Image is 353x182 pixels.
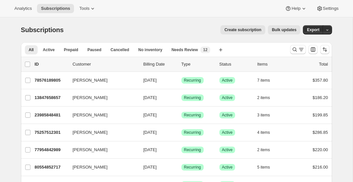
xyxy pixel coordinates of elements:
[203,47,207,52] span: 12
[291,6,300,11] span: Help
[181,61,214,68] div: Type
[303,25,323,34] button: Export
[307,27,319,32] span: Export
[272,27,296,32] span: Bulk updates
[313,78,328,83] span: $357.80
[257,78,270,83] span: 7 items
[257,165,270,170] span: 5 items
[257,163,277,172] button: 5 items
[281,4,311,13] button: Help
[73,94,108,101] span: [PERSON_NAME]
[290,45,306,54] button: Search and filter results
[73,129,108,136] span: [PERSON_NAME]
[37,4,74,13] button: Subscriptions
[313,95,328,100] span: $186.20
[257,111,277,120] button: 3 items
[143,147,157,152] span: [DATE]
[184,130,201,135] span: Recurring
[73,61,138,68] p: Customer
[215,45,226,54] button: Create new view
[35,112,67,118] p: 23985848481
[143,78,157,83] span: [DATE]
[143,130,157,135] span: [DATE]
[184,165,201,170] span: Recurring
[184,112,201,118] span: Recurring
[69,145,134,155] button: [PERSON_NAME]
[35,94,67,101] p: 13847658657
[320,45,329,54] button: Sort the results
[79,6,89,11] span: Tools
[43,47,55,52] span: Active
[222,165,233,170] span: Active
[257,61,290,68] div: Items
[73,77,108,84] span: [PERSON_NAME]
[69,110,134,120] button: [PERSON_NAME]
[73,112,108,118] span: [PERSON_NAME]
[41,6,70,11] span: Subscriptions
[69,127,134,138] button: [PERSON_NAME]
[222,95,233,100] span: Active
[35,147,67,153] p: 77954842989
[323,6,339,11] span: Settings
[35,61,328,68] div: IDCustomerBilling DateTypeStatusItemsTotal
[313,112,328,117] span: $199.85
[35,93,328,102] div: 13847658657[PERSON_NAME][DATE]SuccessRecurringSuccessActive2 items$186.20
[69,92,134,103] button: [PERSON_NAME]
[143,95,157,100] span: [DATE]
[111,47,129,52] span: Cancelled
[308,45,318,54] button: Customize table column order and visibility
[143,112,157,117] span: [DATE]
[10,4,36,13] button: Analytics
[222,112,233,118] span: Active
[268,25,300,34] button: Bulk updates
[257,93,277,102] button: 2 items
[35,129,67,136] p: 75257512301
[35,145,328,154] div: 77954842989[PERSON_NAME][DATE]SuccessRecurringSuccessActive2 items$220.00
[313,130,328,135] span: $286.85
[184,78,201,83] span: Recurring
[312,4,343,13] button: Settings
[257,128,277,137] button: 4 items
[143,165,157,170] span: [DATE]
[35,128,328,137] div: 75257512301[PERSON_NAME][DATE]SuccessRecurringSuccessActive4 items$286.85
[29,47,34,52] span: All
[257,130,270,135] span: 4 items
[257,147,270,152] span: 2 items
[184,147,201,152] span: Recurring
[138,47,162,52] span: No inventory
[35,77,67,84] p: 78576189805
[313,165,328,170] span: $216.00
[35,61,67,68] p: ID
[143,61,176,68] p: Billing Date
[257,112,270,118] span: 3 items
[224,27,261,32] span: Create subscription
[73,164,108,171] span: [PERSON_NAME]
[73,147,108,153] span: [PERSON_NAME]
[257,145,277,154] button: 2 items
[257,95,270,100] span: 2 items
[69,75,134,86] button: [PERSON_NAME]
[313,147,328,152] span: $220.00
[35,76,328,85] div: 78576189805[PERSON_NAME][DATE]SuccessRecurringSuccessActive7 items$357.80
[319,61,328,68] p: Total
[172,47,198,52] span: Needs Review
[184,95,201,100] span: Recurring
[87,47,102,52] span: Paused
[14,6,32,11] span: Analytics
[35,111,328,120] div: 23985848481[PERSON_NAME][DATE]SuccessRecurringSuccessActive3 items$199.85
[257,76,277,85] button: 7 items
[219,61,252,68] p: Status
[222,78,233,83] span: Active
[21,26,64,33] span: Subscriptions
[64,47,78,52] span: Prepaid
[35,163,328,172] div: 80554852717[PERSON_NAME][DATE]SuccessRecurringSuccessActive5 items$216.00
[222,130,233,135] span: Active
[75,4,100,13] button: Tools
[35,164,67,171] p: 80554852717
[220,25,265,34] button: Create subscription
[69,162,134,172] button: [PERSON_NAME]
[222,147,233,152] span: Active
